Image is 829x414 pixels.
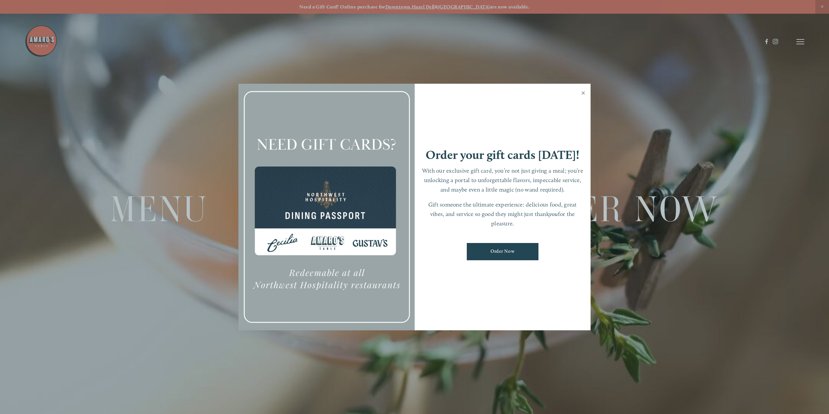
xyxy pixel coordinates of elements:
a: Close [577,85,590,103]
em: you [549,210,558,217]
p: With our exclusive gift card, you’re not just giving a meal; you’re unlocking a portal to unforge... [421,166,584,194]
h1: Order your gift cards [DATE]! [426,149,579,161]
p: Gift someone the ultimate experience: delicious food, great vibes, and service so good they might... [421,200,584,228]
a: Order Now [467,243,538,260]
